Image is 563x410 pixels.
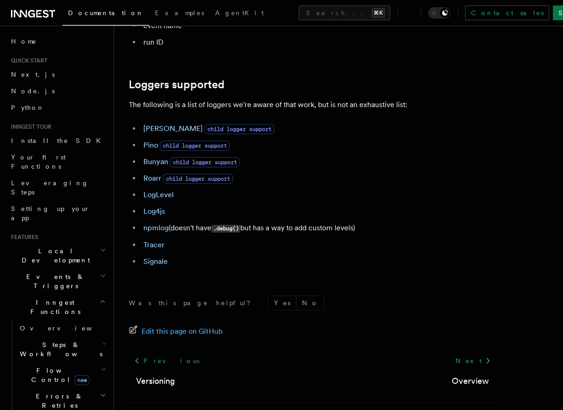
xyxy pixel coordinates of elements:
a: Node.js [7,83,108,99]
li: (doesn't have but has a way to add custom levels) [141,222,496,235]
a: AgentKit [210,3,269,25]
a: Pino [143,141,158,149]
span: Features [7,233,38,241]
a: Home [7,33,108,50]
button: No [296,296,324,310]
span: Overview [20,325,114,332]
a: Bunyan [143,157,168,166]
a: Next.js [7,66,108,83]
a: Signale [143,257,168,266]
span: Quick start [7,57,47,64]
button: Flow Controlnew [16,362,108,388]
p: Was this page helpful? [129,298,257,307]
a: Leveraging Steps [7,175,108,200]
a: Edit this page on GitHub [129,325,223,338]
kbd: ⌘K [372,8,385,17]
a: Next [450,353,496,369]
span: Next.js [11,71,55,78]
button: Yes [268,296,296,310]
button: Steps & Workflows [16,336,108,362]
a: Loggers supported [129,78,224,91]
a: Install the SDK [7,132,108,149]
span: Setting up your app [11,205,90,222]
span: Examples [155,9,204,17]
span: Flow Control [16,366,101,384]
a: Versioning [136,375,175,387]
button: Events & Triggers [7,268,108,294]
span: Local Development [7,246,100,265]
span: child logger support [163,174,233,184]
a: npmlog [143,223,169,232]
p: The following is a list of loggers we're aware of that work, but is not an exhaustive list: [129,98,496,111]
a: Examples [149,3,210,25]
span: AgentKit [215,9,264,17]
a: Roarr [143,174,161,182]
span: Your first Functions [11,154,66,170]
span: Inngest tour [7,123,51,131]
a: Setting up your app [7,200,108,226]
a: Contact sales [465,6,549,20]
a: Tracer [143,240,165,249]
span: Python [11,104,45,111]
a: Overview [16,320,108,336]
span: Edit this page on GitHub [142,325,223,338]
a: [PERSON_NAME] [143,124,203,133]
span: Errors & Retries [16,392,100,410]
span: Node.js [11,87,55,95]
span: Install the SDK [11,137,106,144]
span: child logger support [205,124,274,134]
span: Leveraging Steps [11,179,89,196]
a: Your first Functions [7,149,108,175]
span: child logger support [170,157,240,167]
li: run ID [141,36,496,49]
a: LogLevel [143,190,174,199]
a: Python [7,99,108,116]
button: Toggle dark mode [428,7,450,18]
span: Inngest Functions [7,298,99,316]
span: new [74,375,90,385]
span: Documentation [68,9,144,17]
button: Search...⌘K [299,6,390,20]
button: Inngest Functions [7,294,108,320]
span: Events & Triggers [7,272,100,290]
a: Overview [452,375,489,387]
code: .debug() [211,225,240,233]
a: Log4js [143,207,165,216]
button: Local Development [7,243,108,268]
span: child logger support [160,141,230,151]
a: Documentation [63,3,149,26]
span: Steps & Workflows [16,340,102,359]
span: Home [11,37,37,46]
a: Previous [129,353,205,369]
